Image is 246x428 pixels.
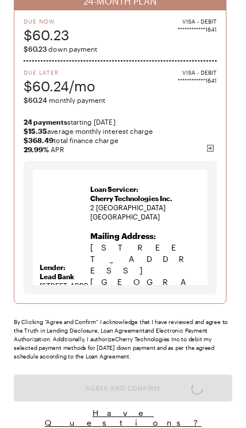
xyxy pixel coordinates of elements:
b: Mailing Address: [90,231,156,241]
p: [STREET_ADDRESS] [GEOGRAPHIC_DATA] [90,230,201,311]
strong: Lead Bank [40,272,74,280]
strong: $15.35 [24,127,47,135]
strong: 24 payments [24,118,67,126]
button: Agree and Confirm [14,375,232,402]
span: total finance charge [24,136,217,145]
span: average monthly interest charge [24,126,217,136]
span: Due Now [24,17,70,25]
b: 29.99 % [24,145,49,153]
span: monthly payment [24,95,217,105]
span: APR [24,145,217,154]
strong: Lender: [40,263,66,271]
span: Due Later [24,68,95,76]
strong: Loan Servicer: [90,185,139,193]
span: $60.23 [24,45,47,53]
span: VISA - DEBIT [182,17,217,25]
img: svg%3e [206,144,215,153]
span: $60.24 [24,96,47,104]
span: $60.24/mo [24,76,95,95]
strong: $368.49 [24,136,53,144]
span: $60.23 [24,25,70,44]
span: starting [DATE] [24,117,217,126]
span: Cherry Technologies Inc. [90,194,172,202]
span: down payment [24,44,217,53]
span: VISA - DEBIT [182,68,217,76]
button: Have Questions? [14,407,232,428]
div: By Clicking "Agree and Confirm" I acknowledge that I have reviewed and agree to the Truth in Lend... [14,318,232,361]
